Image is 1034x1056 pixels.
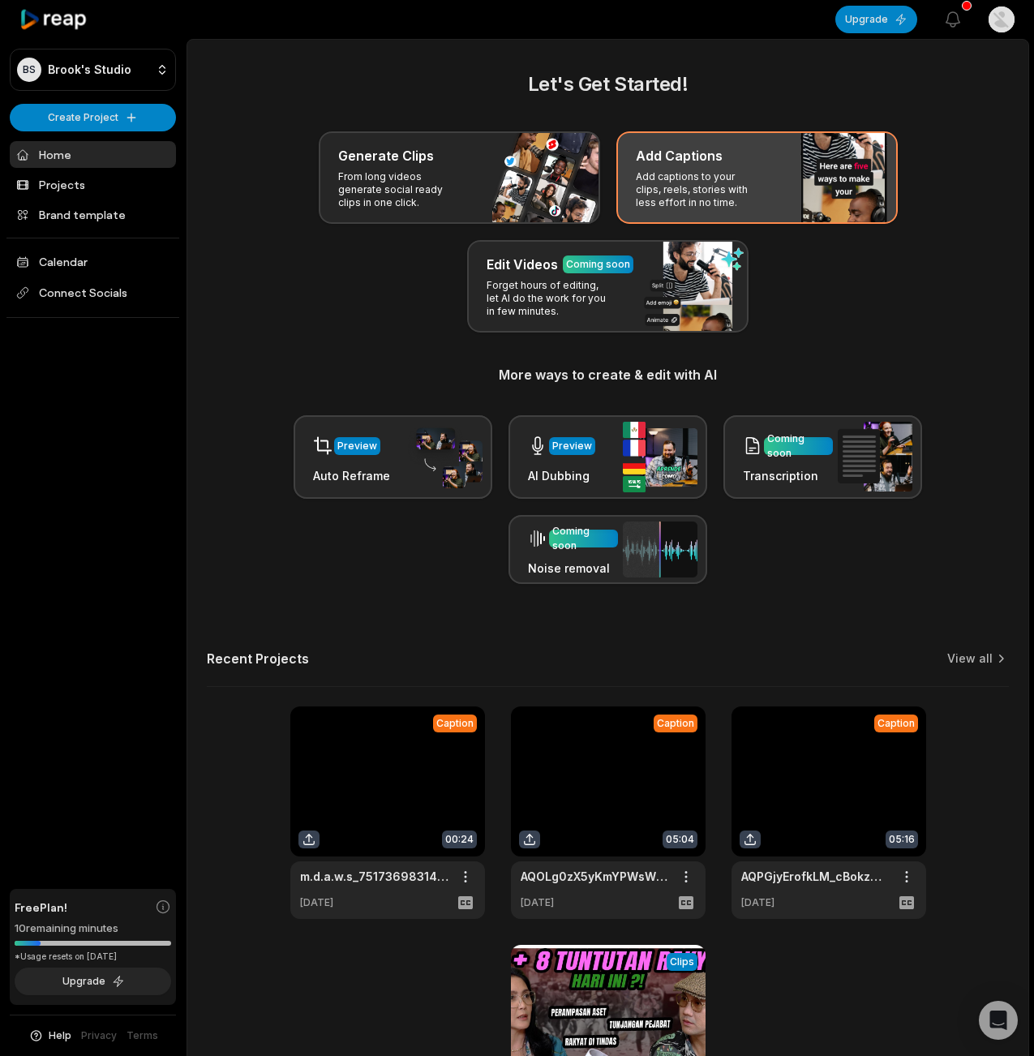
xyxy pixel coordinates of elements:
a: Projects [10,171,176,198]
h2: Recent Projects [207,650,309,667]
p: Add captions to your clips, reels, stories with less effort in no time. [636,170,762,209]
p: Brook's Studio [48,62,131,77]
h3: Edit Videos [487,255,558,274]
a: AQPGjyErofkLM_cBokzmShN6aWadqLmsvSGDd2zAzAv-y7OHqmio6q_BsTyr_eJYu6FdasXr-DZZ3tcFrjjOE_Plv-1Rbk_tO... [741,868,890,885]
a: m.d.a.w.s_7517369831411174678 [300,868,449,885]
h2: Let's Get Started! [207,70,1009,99]
img: transcription.png [838,422,912,492]
p: Forget hours of editing, let AI do the work for you in few minutes. [487,279,612,318]
h3: Noise removal [528,560,618,577]
img: ai_dubbing.png [623,422,697,492]
div: Coming soon [566,257,630,272]
div: Coming soon [767,431,830,461]
h3: Generate Clips [338,146,434,165]
a: AQOLg0zX5yKmYPWsW6snNpcrP1MiIKcyBlssfXiUHhkXQ2ctblnf44nm5YI_EnRISG9bdWF6OkMi0B6dWCmOINKqrDFstxD17... [521,868,670,885]
div: *Usage resets on [DATE] [15,951,171,963]
div: Preview [552,439,592,453]
div: 10 remaining minutes [15,921,171,937]
a: Brand template [10,201,176,228]
p: From long videos generate social ready clips in one click. [338,170,464,209]
h3: Transcription [743,467,833,484]
button: Upgrade [15,968,171,995]
a: Home [10,141,176,168]
span: Connect Socials [10,278,176,307]
a: View all [947,650,993,667]
div: Open Intercom Messenger [979,1001,1018,1040]
a: Calendar [10,248,176,275]
img: auto_reframe.png [408,426,483,489]
h3: Auto Reframe [313,467,390,484]
h3: Add Captions [636,146,723,165]
a: Terms [127,1028,158,1043]
span: Free Plan! [15,899,67,916]
div: BS [17,58,41,82]
button: Upgrade [835,6,917,33]
div: Coming soon [552,524,615,553]
span: Help [49,1028,71,1043]
a: Privacy [81,1028,117,1043]
div: Preview [337,439,377,453]
button: Create Project [10,104,176,131]
h3: More ways to create & edit with AI [207,365,1009,384]
h3: AI Dubbing [528,467,595,484]
img: noise_removal.png [623,522,697,577]
button: Help [28,1028,71,1043]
